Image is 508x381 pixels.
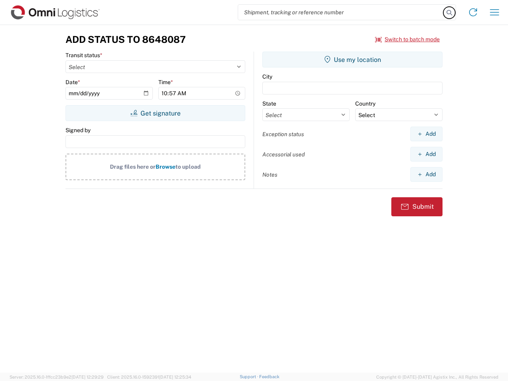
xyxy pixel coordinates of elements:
[410,167,443,182] button: Add
[110,164,156,170] span: Drag files here or
[158,79,173,86] label: Time
[391,197,443,216] button: Submit
[65,34,186,45] h3: Add Status to 8648087
[259,374,279,379] a: Feedback
[65,79,80,86] label: Date
[175,164,201,170] span: to upload
[10,375,104,379] span: Server: 2025.16.0-1ffcc23b9e2
[262,52,443,67] button: Use my location
[410,127,443,141] button: Add
[376,373,498,381] span: Copyright © [DATE]-[DATE] Agistix Inc., All Rights Reserved
[65,127,90,134] label: Signed by
[355,100,375,107] label: Country
[410,147,443,162] button: Add
[159,375,191,379] span: [DATE] 12:25:34
[240,374,260,379] a: Support
[262,100,276,107] label: State
[107,375,191,379] span: Client: 2025.16.0-1592391
[65,52,102,59] label: Transit status
[71,375,104,379] span: [DATE] 12:29:29
[238,5,444,20] input: Shipment, tracking or reference number
[375,33,440,46] button: Switch to batch mode
[262,171,277,178] label: Notes
[262,151,305,158] label: Accessorial used
[156,164,175,170] span: Browse
[65,105,245,121] button: Get signature
[262,73,272,80] label: City
[262,131,304,138] label: Exception status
